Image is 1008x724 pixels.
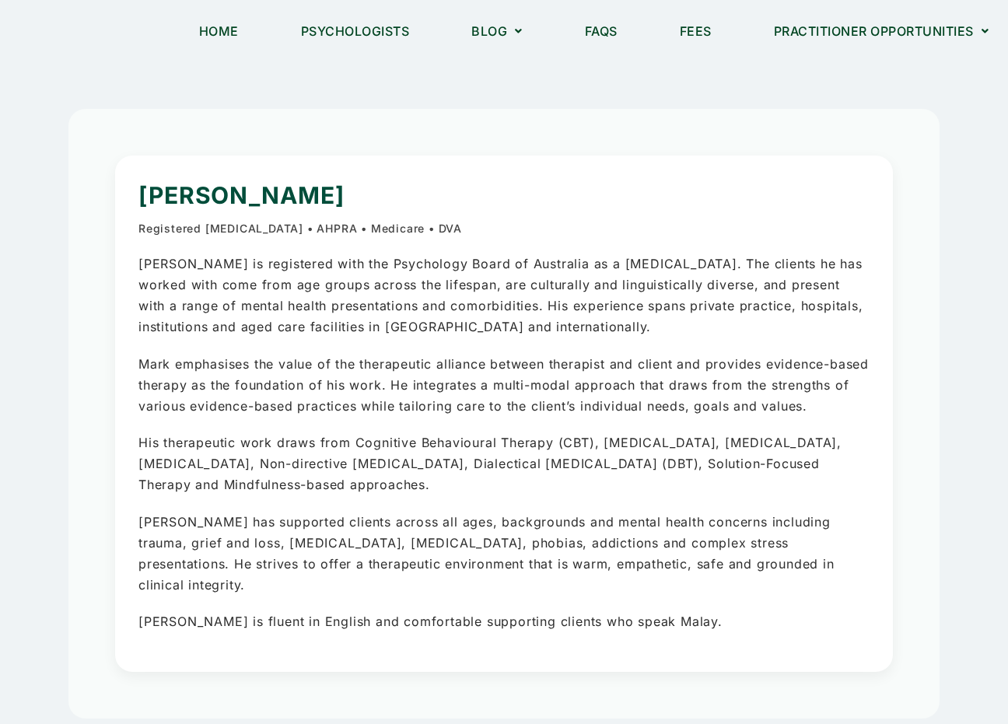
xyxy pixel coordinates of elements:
[660,13,731,49] a: Fees
[138,354,870,418] p: Mark emphasises the value of the therapeutic alliance between therapist and client and provides e...
[180,13,258,49] a: Home
[138,512,870,596] p: [PERSON_NAME] has supported clients across all ages, backgrounds and mental health concerns inclu...
[138,219,870,238] p: Registered [MEDICAL_DATA] • AHPRA • Medicare • DVA
[138,611,870,632] p: [PERSON_NAME] is fluent in English and comfortable supporting clients who speak Malay.
[452,13,542,49] a: Blog
[138,254,870,338] p: [PERSON_NAME] is registered with the Psychology Board of Australia as a [MEDICAL_DATA]. The clien...
[138,432,870,496] p: His therapeutic work draws from Cognitive Behavioural Therapy (CBT), [MEDICAL_DATA], [MEDICAL_DAT...
[138,179,870,212] h1: [PERSON_NAME]
[565,13,637,49] a: FAQs
[68,109,940,719] section: About Mark Dass
[282,13,429,49] a: Psychologists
